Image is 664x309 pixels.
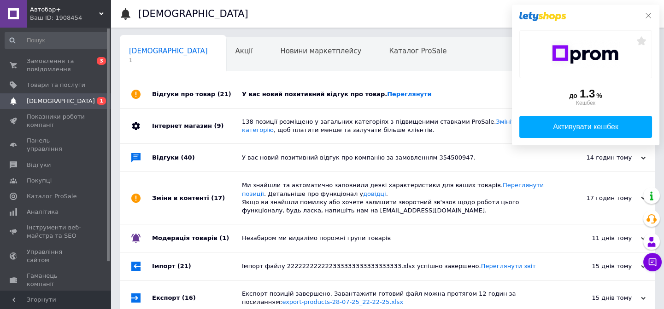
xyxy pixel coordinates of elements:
span: (21) [177,263,191,269]
span: Показники роботи компанії [27,113,85,129]
div: Ми знайшли та автоматично заповнили деякі характеристики для ваших товарів. . Детальніше про функ... [242,181,553,215]
span: (16) [182,294,196,301]
div: Відгуки [152,144,242,172]
span: Інструменти веб-майстра та SEO [27,223,85,240]
div: 15 днів тому [553,294,646,302]
div: Імпорт [152,252,242,280]
a: Переглянути [387,91,432,97]
span: 3 [97,57,106,65]
span: Каталог ProSale [27,192,76,200]
span: (40) [181,154,195,161]
span: [DEMOGRAPHIC_DATA] [129,47,208,55]
span: (17) [211,195,225,201]
div: Модерація товарів [152,224,242,252]
div: Експорт позицій завершено. Завантажити готовий файл можна протягом 12 годин за посиланням: [242,290,553,306]
span: Панель управління [27,137,85,153]
div: Інтернет магазин [152,109,242,143]
div: Імпорт файлу 222222222222333333333333333333.xlsx успішно завершено. [242,262,553,270]
div: Незабаром ми видалімо порожні групи товарів [242,234,553,242]
span: (1) [219,235,229,241]
div: Відгуки про товар [152,80,242,108]
div: 11 днів тому [553,234,646,242]
h1: [DEMOGRAPHIC_DATA] [138,8,248,19]
span: Покупці [27,177,52,185]
span: [DEMOGRAPHIC_DATA] [27,97,95,105]
div: 17 годин тому [553,194,646,202]
span: Управління сайтом [27,248,85,264]
span: (21) [217,91,231,97]
span: Товари та послуги [27,81,85,89]
span: Замовлення та повідомлення [27,57,85,74]
button: Чат з покупцем [643,253,662,271]
span: (9) [214,122,223,129]
div: 138 позиції розміщено у загальних категоріях з підвищеними ставками ProSale. , щоб платити менше ... [242,118,553,134]
span: Каталог ProSale [389,47,447,55]
span: 1 [129,57,208,64]
div: Зміни в контенті [152,172,242,224]
span: 1 [97,97,106,105]
a: Переглянути звіт [481,263,536,269]
div: Ваш ID: 1908454 [30,14,111,22]
span: Новини маркетплейсу [280,47,361,55]
span: Аналітика [27,208,59,216]
span: Відгуки [27,161,51,169]
div: 15 днів тому [553,262,646,270]
a: Переглянути позиції [242,182,544,197]
span: Гаманець компанії [27,272,85,288]
span: Автобар+ [30,6,99,14]
a: довідці [363,190,386,197]
span: Акції [235,47,253,55]
div: У вас новий позитивний відгук про компанію за замовленням 354500947. [242,154,553,162]
div: 14 годин тому [553,154,646,162]
div: У вас новий позитивний відгук про товар. [242,90,553,98]
input: Пошук [5,32,108,49]
a: export-products-28-07-25_22-22-25.xlsx [282,298,403,305]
